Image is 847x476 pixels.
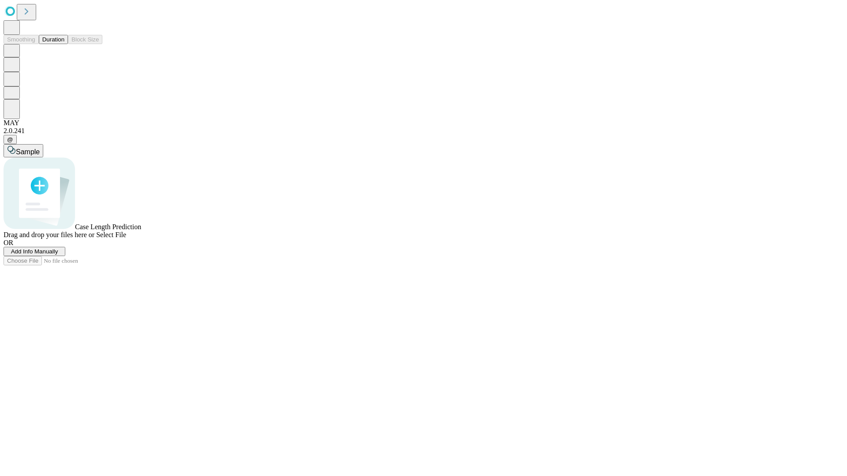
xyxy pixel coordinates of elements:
[96,231,126,238] span: Select File
[4,119,843,127] div: MAY
[39,35,68,44] button: Duration
[4,144,43,157] button: Sample
[16,148,40,156] span: Sample
[4,231,94,238] span: Drag and drop your files here or
[4,135,17,144] button: @
[75,223,141,231] span: Case Length Prediction
[4,247,65,256] button: Add Info Manually
[7,136,13,143] span: @
[11,248,58,255] span: Add Info Manually
[4,239,13,246] span: OR
[4,127,843,135] div: 2.0.241
[4,35,39,44] button: Smoothing
[68,35,102,44] button: Block Size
